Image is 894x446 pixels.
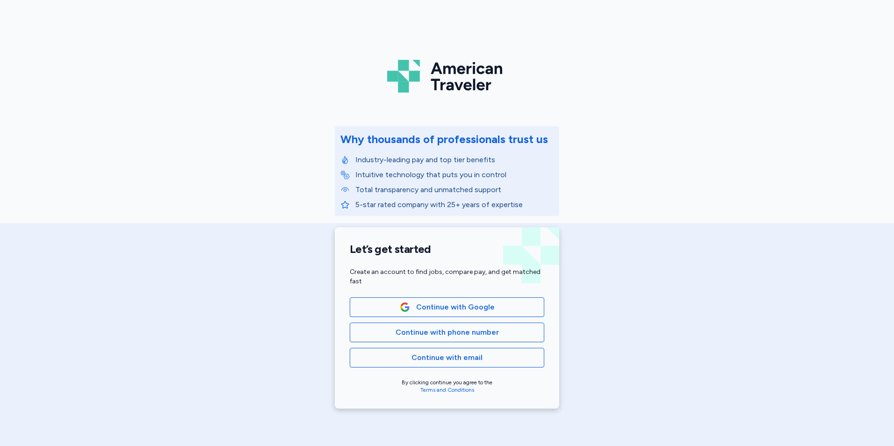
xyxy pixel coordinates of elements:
[350,348,544,367] button: Continue with email
[350,242,544,256] h1: Let’s get started
[416,302,495,313] span: Continue with Google
[411,352,483,363] span: Continue with email
[396,327,499,338] span: Continue with phone number
[387,56,507,96] img: Logo
[355,154,554,165] p: Industry-leading pay and top tier benefits
[350,379,544,394] div: By clicking continue you agree to the
[350,267,544,286] div: Create an account to find jobs, compare pay, and get matched fast
[350,297,544,317] button: Google LogoContinue with Google
[420,387,474,393] a: Terms and Conditions
[355,184,554,195] p: Total transparency and unmatched support
[355,169,554,180] p: Intuitive technology that puts you in control
[350,323,544,342] button: Continue with phone number
[400,302,410,312] img: Google Logo
[355,199,554,210] p: 5-star rated company with 25+ years of expertise
[340,132,548,147] div: Why thousands of professionals trust us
